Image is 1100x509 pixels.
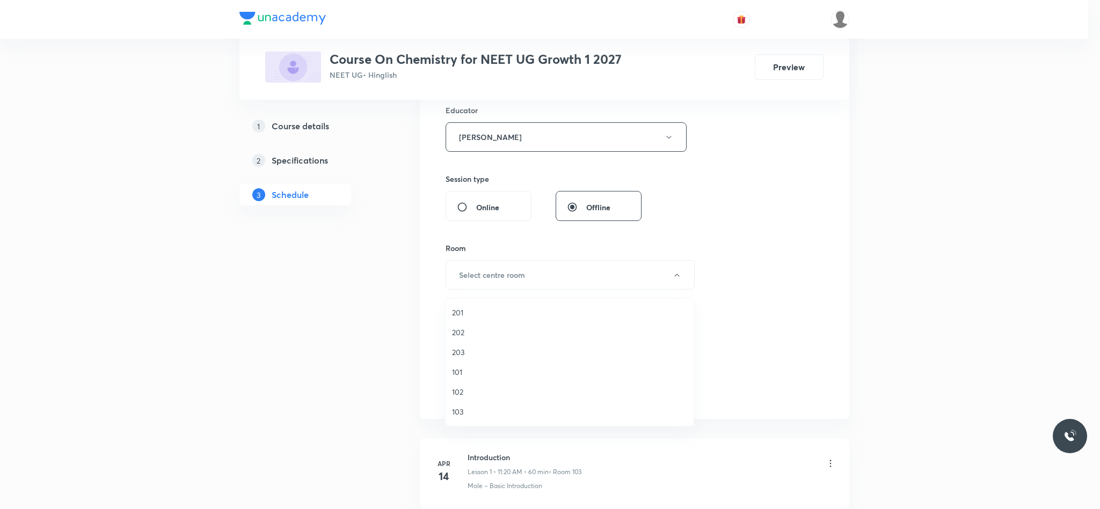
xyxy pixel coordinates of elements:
span: 102 [452,386,687,397]
span: 202 [452,327,687,338]
span: 101 [452,366,687,378]
span: 201 [452,307,687,318]
span: 203 [452,346,687,358]
span: 103 [452,406,687,417]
